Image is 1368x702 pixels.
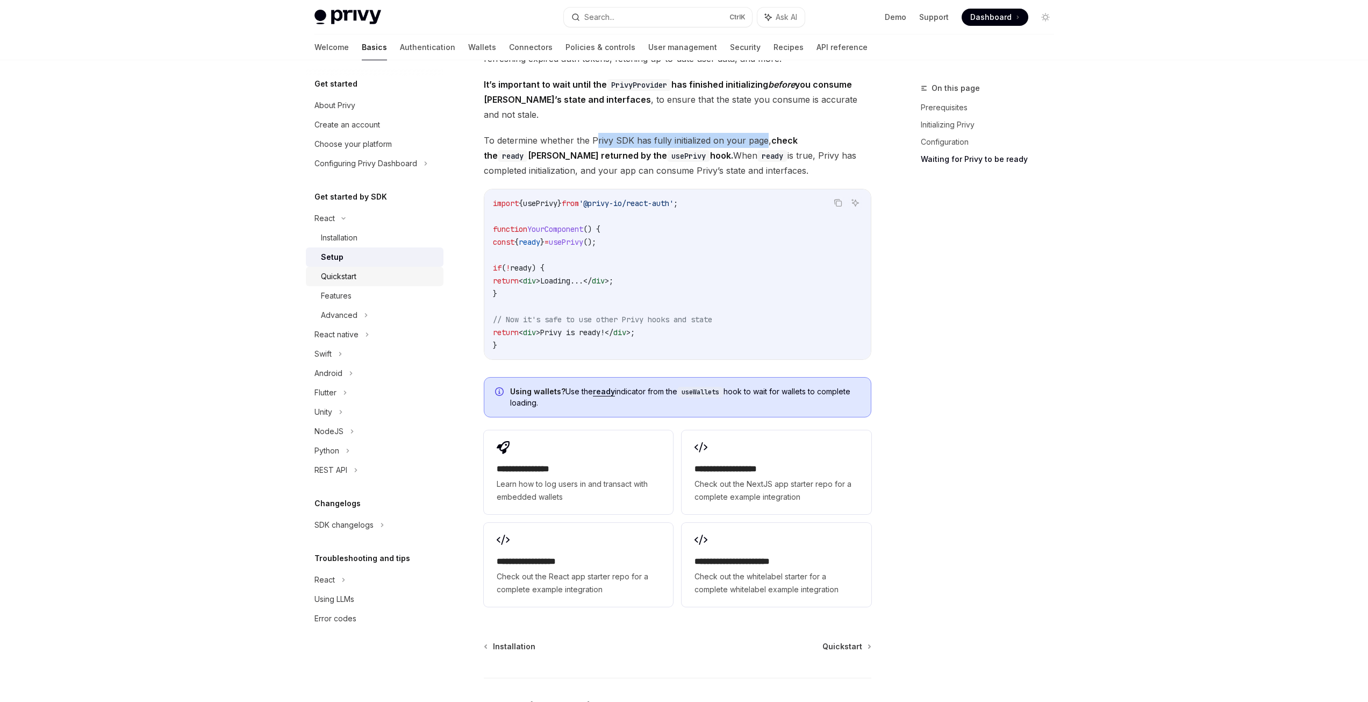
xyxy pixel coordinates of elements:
a: Welcome [314,34,349,60]
span: Loading... [540,276,583,286]
a: **** **** **** **** ***Check out the whitelabel starter for a complete whitelabel example integra... [682,523,871,607]
span: (); [583,237,596,247]
span: ready [519,237,540,247]
span: if [493,263,502,273]
a: Create an account [306,115,443,134]
a: Support [919,12,949,23]
div: Using LLMs [314,593,354,606]
div: NodeJS [314,425,343,438]
span: div [613,328,626,337]
span: div [592,276,605,286]
div: Features [321,289,352,302]
button: Ask AI [848,196,862,210]
span: To determine whether the Privy SDK has fully initialized on your page, When is true, Privy has co... [484,133,871,178]
a: API reference [816,34,868,60]
span: > [536,328,540,337]
div: About Privy [314,99,355,112]
span: Quickstart [822,641,862,652]
span: import [493,198,519,208]
div: Error codes [314,612,356,625]
span: < [519,328,523,337]
span: ; [631,328,635,337]
a: Authentication [400,34,455,60]
span: Ask AI [776,12,797,23]
code: PrivyProvider [607,79,671,91]
span: </ [583,276,592,286]
a: Recipes [773,34,804,60]
a: Connectors [509,34,553,60]
div: Unity [314,406,332,419]
a: Using LLMs [306,590,443,609]
span: function [493,224,527,234]
span: { [519,198,523,208]
a: Waiting for Privy to be ready [921,151,1063,168]
a: **** **** **** ***Check out the React app starter repo for a complete example integration [484,523,673,607]
span: On this page [932,82,980,95]
a: Demo [885,12,906,23]
span: Check out the React app starter repo for a complete example integration [497,570,660,596]
span: > [536,276,540,286]
a: Quickstart [822,641,870,652]
span: return [493,328,519,337]
div: Search... [584,11,614,24]
div: Quickstart [321,270,356,283]
a: User management [648,34,717,60]
em: before [768,79,795,90]
span: , to ensure that the state you consume is accurate and not stale. [484,77,871,122]
span: from [562,198,579,208]
code: ready [498,150,528,162]
a: Features [306,286,443,306]
span: Learn how to log users in and transact with embedded wallets [497,478,660,504]
a: Security [730,34,761,60]
div: Create an account [314,118,380,131]
strong: Using wallets? [510,387,565,396]
a: Installation [306,228,443,247]
div: SDK changelogs [314,519,374,531]
span: = [545,237,549,247]
span: } [493,289,497,299]
div: React native [314,328,359,341]
code: ready [757,150,787,162]
span: // Now it's safe to use other Privy hooks and state [493,315,712,324]
a: Prerequisites [921,99,1063,116]
button: Copy the contents from the code block [831,196,845,210]
div: Advanced [321,309,357,322]
span: return [493,276,519,286]
span: usePrivy [523,198,557,208]
span: { [514,237,519,247]
a: Setup [306,247,443,267]
div: Swift [314,348,332,360]
a: Initializing Privy [921,116,1063,133]
span: Installation [493,641,535,652]
div: Python [314,444,339,457]
code: useWallets [677,387,724,398]
div: Choose your platform [314,138,392,151]
code: usePrivy [667,150,710,162]
a: Choose your platform [306,134,443,154]
span: < [519,276,523,286]
h5: Get started by SDK [314,190,387,203]
div: Installation [321,231,357,244]
a: **** **** **** ****Check out the NextJS app starter repo for a complete example integration [682,430,871,514]
button: Search...CtrlK [564,8,752,27]
a: About Privy [306,96,443,115]
strong: It’s important to wait until the has finished initializing you consume [PERSON_NAME]’s state and ... [484,79,852,105]
h5: Changelogs [314,497,361,510]
span: div [523,276,536,286]
span: > [626,328,631,337]
span: ; [609,276,613,286]
a: Error codes [306,609,443,628]
span: const [493,237,514,247]
span: div [523,328,536,337]
div: Flutter [314,386,336,399]
span: } [557,198,562,208]
span: ) { [532,263,545,273]
div: Android [314,367,342,380]
span: } [493,341,497,350]
span: Use the indicator from the hook to wait for wallets to complete loading. [510,386,860,408]
a: **** **** **** *Learn how to log users in and transact with embedded wallets [484,430,673,514]
span: YourComponent [527,224,583,234]
img: light logo [314,10,381,25]
span: ; [674,198,678,208]
span: } [540,237,545,247]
